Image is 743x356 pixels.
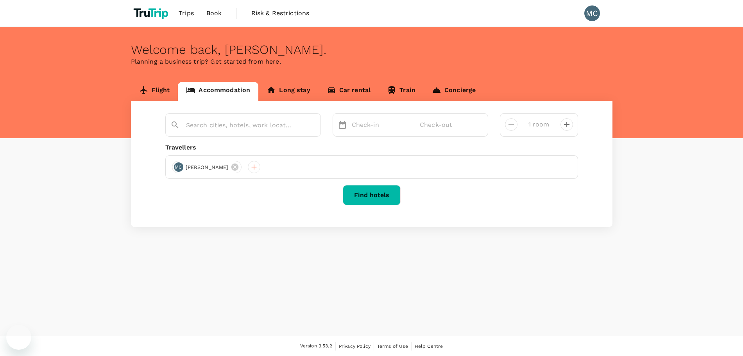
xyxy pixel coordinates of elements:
[131,57,612,66] p: Planning a business trip? Get started from here.
[379,82,424,101] a: Train
[131,82,178,101] a: Flight
[420,120,478,130] p: Check-out
[131,5,173,22] img: TruTrip logo
[343,185,401,205] button: Find hotels
[560,118,573,131] button: decrease
[584,5,600,21] div: MC
[415,342,443,351] a: Help Centre
[206,9,222,18] span: Book
[172,161,242,173] div: MC[PERSON_NAME]
[174,162,183,172] div: MC
[339,342,371,351] a: Privacy Policy
[377,342,408,351] a: Terms of Use
[251,9,310,18] span: Risk & Restrictions
[319,82,379,101] a: Car rental
[524,118,554,131] input: Add rooms
[377,344,408,349] span: Terms of Use
[258,82,318,101] a: Long stay
[165,143,578,152] div: Travellers
[315,125,317,126] button: Open
[181,164,233,171] span: [PERSON_NAME]
[131,43,612,57] div: Welcome back , [PERSON_NAME] .
[415,344,443,349] span: Help Centre
[6,325,31,350] iframe: Botón para iniciar la ventana de mensajería
[300,342,332,350] span: Version 3.53.2
[179,9,194,18] span: Trips
[424,82,484,101] a: Concierge
[178,82,258,101] a: Accommodation
[186,119,294,131] input: Search cities, hotels, work locations
[352,120,410,130] p: Check-in
[339,344,371,349] span: Privacy Policy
